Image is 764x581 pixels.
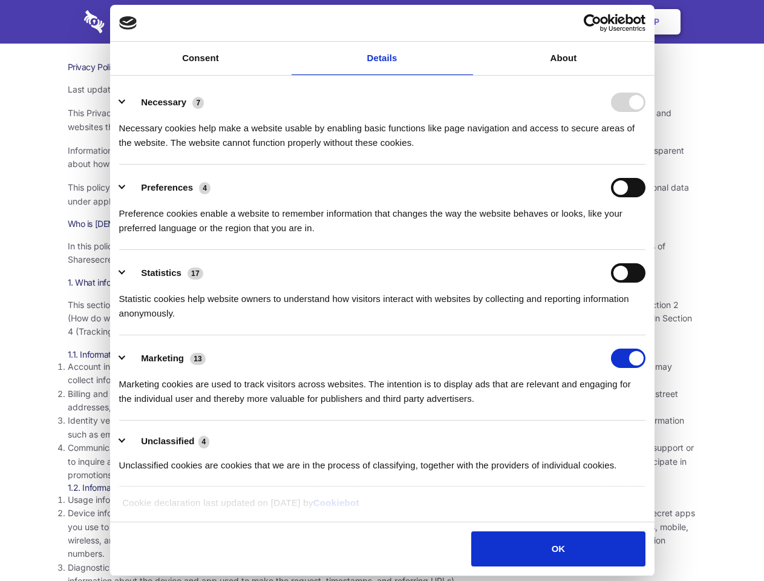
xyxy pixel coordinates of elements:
[292,42,473,75] a: Details
[68,108,671,131] span: This Privacy Policy describes how we process and handle data provided to Sharesecret in connectio...
[141,97,186,107] label: Necessary
[119,349,214,368] button: Marketing (13)
[68,241,665,264] span: In this policy, “Sharesecret,” “we,” “us,” and “our” refer to Sharesecret Inc., a U.S. company. S...
[119,93,212,112] button: Necessary (7)
[119,449,645,473] div: Unclassified cookies are cookies that we are in the process of classifying, together with the pro...
[549,3,601,41] a: Login
[141,353,184,363] label: Marketing
[198,436,210,448] span: 4
[68,508,695,559] span: Device information. We may collect information from and about the device you use to access our se...
[188,268,203,280] span: 17
[119,434,217,449] button: Unclassified (4)
[68,482,261,493] span: 1.2. Information collected when you use our services
[68,494,576,505] span: Usage information. We collect information about how you interact with our services, when and for ...
[473,42,655,75] a: About
[119,368,645,406] div: Marketing cookies are used to track visitors across websites. The intention is to display ads tha...
[199,182,211,194] span: 4
[68,442,694,480] span: Communications and submissions. You may choose to provide us with information when you communicat...
[68,83,697,96] p: Last updated: [DATE]
[113,496,651,519] div: Cookie declaration last updated on [DATE] by
[471,531,645,566] button: OK
[119,263,211,283] button: Statistics (17)
[68,277,235,287] span: 1. What information do we collect about you?
[119,197,645,235] div: Preference cookies enable a website to remember information that changes the way the website beha...
[68,415,684,439] span: Identity verification information. Some services require you to verify your identity as part of c...
[704,520,749,566] iframe: Drift Widget Chat Controller
[68,300,692,337] span: This section describes the various types of information we collect from and about you. To underst...
[540,14,645,32] a: Usercentrics Cookiebot - opens in a new window
[119,178,218,197] button: Preferences (4)
[119,283,645,321] div: Statistic cookies help website owners to understand how visitors interact with websites by collec...
[84,10,188,33] img: logo-wordmark-white-trans-d4663122ce5f474addd5e946df7df03e33cb6a1c49d2221995e7729f52c070b2.svg
[68,182,689,206] span: This policy uses the term “personal data” to refer to information that is related to an identifie...
[119,16,137,30] img: logo
[68,389,678,412] span: Billing and payment information. In order to purchase a service, you may need to provide us with ...
[68,218,189,229] span: Who is [DEMOGRAPHIC_DATA]?
[119,112,645,150] div: Necessary cookies help make a website usable by enabling basic functions like page navigation and...
[491,3,546,41] a: Contact
[68,62,697,73] h1: Privacy Policy
[190,353,206,365] span: 13
[68,361,672,385] span: Account information. Our services generally require you to create an account before you can acces...
[68,145,684,169] span: Information security and privacy are at the heart of what Sharesecret values and promotes as a co...
[192,97,204,109] span: 7
[313,497,359,508] a: Cookiebot
[68,349,189,359] span: 1.1. Information you provide to us
[141,268,181,278] label: Statistics
[110,42,292,75] a: Consent
[355,3,408,41] a: Pricing
[141,182,193,192] label: Preferences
